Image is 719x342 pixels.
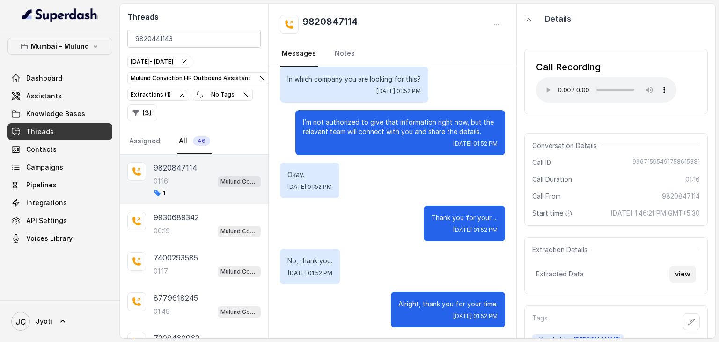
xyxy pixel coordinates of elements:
p: 00:19 [154,226,170,236]
button: Mumbai - Mulund [7,38,112,55]
span: API Settings [26,216,67,225]
span: 46 [193,136,210,146]
p: Thank you for your ... [431,213,498,223]
span: Campaigns [26,163,63,172]
p: 7400293585 [154,252,198,263]
p: Alright, thank you for your time. [398,299,498,309]
span: Contacts [26,145,57,154]
button: (3) [127,104,157,121]
p: Mulund Conviction HR Outbound Assistant [220,227,258,236]
a: Assigned [127,129,162,154]
span: Dashboard [26,74,62,83]
p: 01:49 [154,307,170,316]
span: Pipelines [26,180,57,190]
span: 01:16 [685,175,700,184]
div: Extractions ( 1 ) [131,90,186,99]
span: Start time [532,208,574,218]
p: Mulund Conviction HR Outbound Assistant [220,267,258,276]
a: Knowledge Bases [7,105,112,122]
a: Contacts [7,141,112,158]
h2: 9820847114 [302,15,358,34]
span: Jyoti [36,317,52,326]
img: light.svg [22,7,98,22]
a: Threads [7,123,112,140]
h2: Threads [127,11,261,22]
p: 01:16 [154,177,168,186]
p: 9820847114 [154,162,197,173]
button: [DATE]- [DATE] [127,56,191,68]
a: Campaigns [7,159,112,176]
a: API Settings [7,212,112,229]
span: [DATE] 01:52 PM [453,226,498,234]
div: Call Recording [536,60,676,74]
p: Mulund Conviction HR Outbound Assistant [220,307,258,317]
input: Search by Call ID or Phone Number [127,30,261,48]
a: Notes [333,41,357,67]
div: No Tags [196,90,249,99]
span: Threads [26,127,54,136]
span: Conversation Details [532,141,601,150]
button: Extractions (1) [127,89,189,101]
button: No Tags [193,89,253,101]
p: Details [545,13,571,24]
span: [DATE] 1:46:21 PM GMT+5:30 [610,208,700,218]
a: Pipelines [7,177,112,193]
nav: Tabs [127,129,261,154]
a: Assistants [7,88,112,104]
a: All46 [177,129,212,154]
span: Extraction Details [532,245,591,254]
p: 01:17 [154,267,168,276]
span: Call Duration [532,175,572,184]
span: Extracted Data [536,269,584,279]
div: Mulund Conviction HR Outbound Assistant [131,74,266,83]
span: 99671595491758615381 [632,158,700,167]
nav: Tabs [280,41,505,67]
p: In which company you are looking for this? [287,74,421,84]
span: Assistants [26,91,62,101]
span: Integrations [26,198,67,208]
a: Voices Library [7,230,112,247]
button: view [669,266,696,283]
a: Dashboard [7,70,112,87]
span: Voices Library [26,234,73,243]
span: [DATE] 01:52 PM [287,183,332,191]
p: Mumbai - Mulund [31,41,89,52]
span: [DATE] 01:52 PM [453,140,498,148]
p: Okay. [287,170,332,179]
a: Messages [280,41,318,67]
span: 1 [154,189,165,197]
p: 9930689342 [154,212,199,223]
span: 9820847114 [662,192,700,201]
span: [DATE] 01:52 PM [288,269,332,277]
span: [DATE] 01:52 PM [453,312,498,320]
span: Call ID [532,158,551,167]
p: Tags [532,313,548,330]
p: 8779618245 [154,292,198,304]
button: Mulund Conviction HR Outbound Assistant [127,72,269,84]
span: Call From [532,192,561,201]
a: Integrations [7,194,112,211]
p: I’m not authorized to give that information right now, but the relevant team will connect with yo... [303,118,498,136]
div: [DATE] - [DATE] [131,57,188,67]
a: Jyoti [7,308,112,335]
p: No, thank you. [287,256,332,266]
audio: Your browser does not support the audio element. [536,77,676,103]
span: Knowledge Bases [26,109,85,119]
p: Mulund Conviction HR Outbound Assistant [220,177,258,186]
text: JC [15,317,26,327]
span: [DATE] 01:52 PM [376,88,421,95]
